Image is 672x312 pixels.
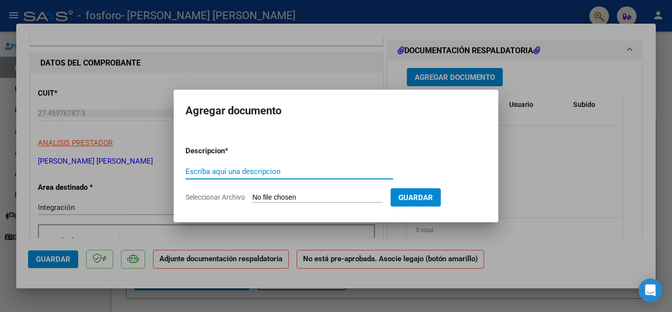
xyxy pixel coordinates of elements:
[391,188,441,207] button: Guardar
[398,193,433,202] span: Guardar
[639,278,662,302] div: Open Intercom Messenger
[185,145,276,157] p: Descripcion
[185,193,245,201] span: Seleccionar Archivo
[185,102,487,120] h2: Agregar documento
